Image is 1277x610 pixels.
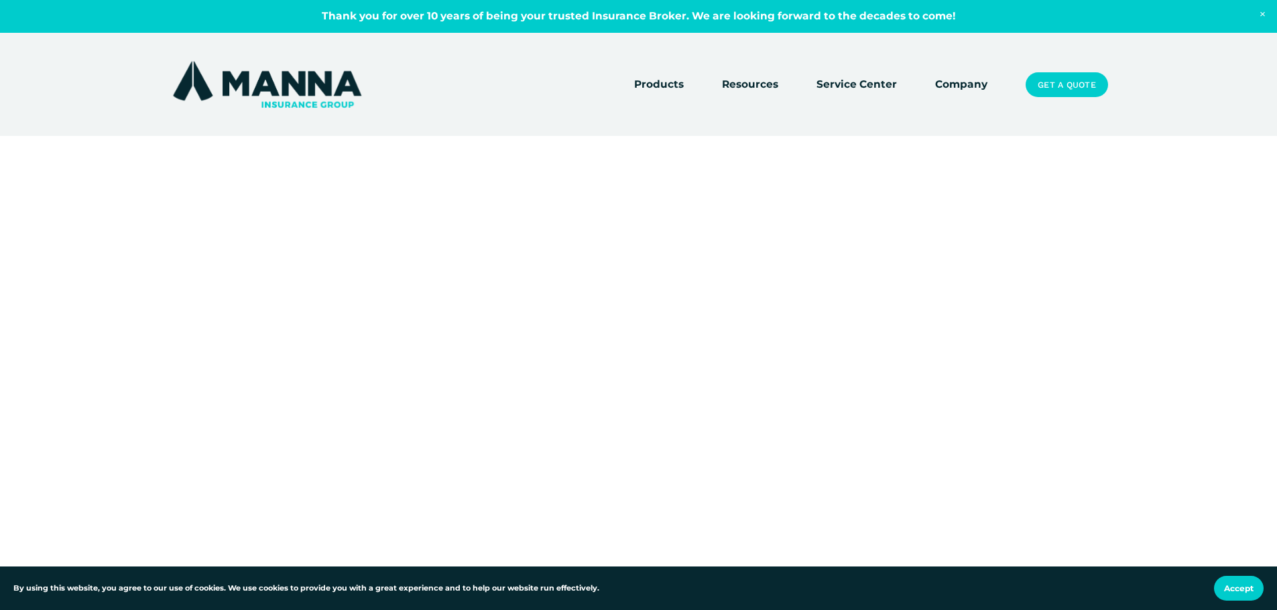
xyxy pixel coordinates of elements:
a: folder dropdown [722,76,778,94]
span: Accept [1224,583,1254,593]
span: Resources [722,76,778,93]
img: Manna Insurance Group [170,58,365,110]
a: Company [935,76,987,94]
span: Products [634,76,684,93]
p: By using this website, you agree to our use of cookies. We use cookies to provide you with a grea... [13,583,599,595]
a: folder dropdown [634,76,684,94]
a: Get a Quote [1026,72,1107,98]
button: Accept [1214,576,1264,601]
a: Service Center [816,76,897,94]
